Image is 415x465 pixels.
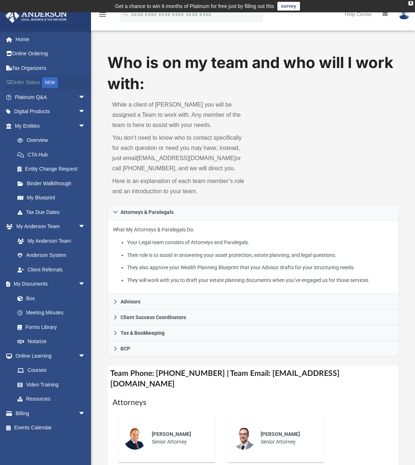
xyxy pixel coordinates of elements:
span: arrow_drop_down [78,104,93,119]
h1: Attorneys [112,397,394,408]
a: [EMAIL_ADDRESS][DOMAIN_NAME] [137,155,236,161]
span: arrow_drop_down [78,277,93,292]
a: Client Success Coordinators [107,310,399,325]
p: Here is an explanation of each team member’s role and an introduction to your team. [112,176,248,196]
a: Tax & Bookkeeping [107,325,399,341]
p: You don’t need to know who to contact specifically for each question or need you may have; instea... [112,133,248,174]
a: Forms Library [10,320,89,334]
a: Binder Walkthrough [10,176,96,191]
img: thumbnail [232,426,256,450]
span: Advisors [120,299,141,304]
a: Home [5,32,96,47]
a: Tax Due Dates [10,205,96,219]
a: Video Training [10,377,89,392]
a: Order StatusNEW [5,75,96,90]
a: Client Referrals [10,262,93,277]
a: survey [277,2,300,11]
a: Billingarrow_drop_down [5,406,96,421]
a: BCP [107,341,399,357]
span: [PERSON_NAME] [152,431,191,437]
div: Senior Attorney [147,425,210,451]
a: Digital Productsarrow_drop_down [5,104,96,119]
i: search [122,10,130,18]
a: My Documentsarrow_drop_down [5,277,93,291]
span: Attorneys & Paralegals [120,210,174,215]
span: arrow_drop_down [78,219,93,234]
h4: Team Phone: [PHONE_NUMBER] | Team Email: [EMAIL_ADDRESS][DOMAIN_NAME] [107,365,399,393]
a: menu [98,14,107,19]
span: arrow_drop_down [78,119,93,134]
div: Get a chance to win 6 months of Platinum for free just by filling out this [115,2,274,11]
a: Meeting Minutes [10,306,93,320]
span: arrow_drop_down [78,406,93,421]
span: Client Success Coordinators [120,315,186,320]
a: Advisors [107,294,399,310]
a: Attorneys & Paralegals [107,204,399,220]
a: Tax Organizers [5,61,96,75]
div: Attorneys & Paralegals [107,220,399,294]
a: Resources [10,392,93,406]
a: Entity Change Request [10,162,96,176]
a: Courses [10,363,93,378]
a: My Entitiesarrow_drop_down [5,119,96,133]
img: User Pic [399,9,410,20]
i: menu [98,10,107,19]
span: BCP [120,346,130,351]
div: close [408,1,413,5]
li: They will work with you to draft your estate planning documents when you’ve engaged us for those ... [127,276,394,285]
a: Platinum Q&Aarrow_drop_down [5,90,96,104]
div: Senior Attorney [256,425,319,451]
li: They also approve your Wealth Planning Blueprint that your Advisor drafts for your structuring ne... [127,263,394,272]
a: Box [10,291,89,306]
span: Tax & Bookkeeping [120,330,165,335]
a: Overview [10,133,96,148]
a: My Blueprint [10,191,93,205]
li: Your Legal team consists of Attorneys and Paralegals. [127,238,394,247]
a: Anderson System [10,248,93,263]
a: Events Calendar [5,421,96,435]
img: Anderson Advisors Platinum Portal [3,9,69,23]
li: Their role is to assist in answering your asset protection, estate planning, and legal questions. [127,251,394,260]
a: My Anderson Teamarrow_drop_down [5,219,93,234]
span: arrow_drop_down [78,90,93,105]
span: [PERSON_NAME] [261,431,300,437]
p: What My Attorneys & Paralegals Do: [113,225,394,285]
p: While a client of [PERSON_NAME] you will be assigned a Team to work with. Any member of the team ... [112,100,248,130]
div: NEW [42,77,58,88]
img: thumbnail [123,426,147,450]
a: CTA Hub [10,147,96,162]
a: My Anderson Team [10,234,89,248]
h1: Who is on my team and who will I work with: [107,52,399,95]
a: Online Ordering [5,47,96,61]
span: arrow_drop_down [78,349,93,363]
a: Notarize [10,334,93,349]
a: Online Learningarrow_drop_down [5,349,93,363]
